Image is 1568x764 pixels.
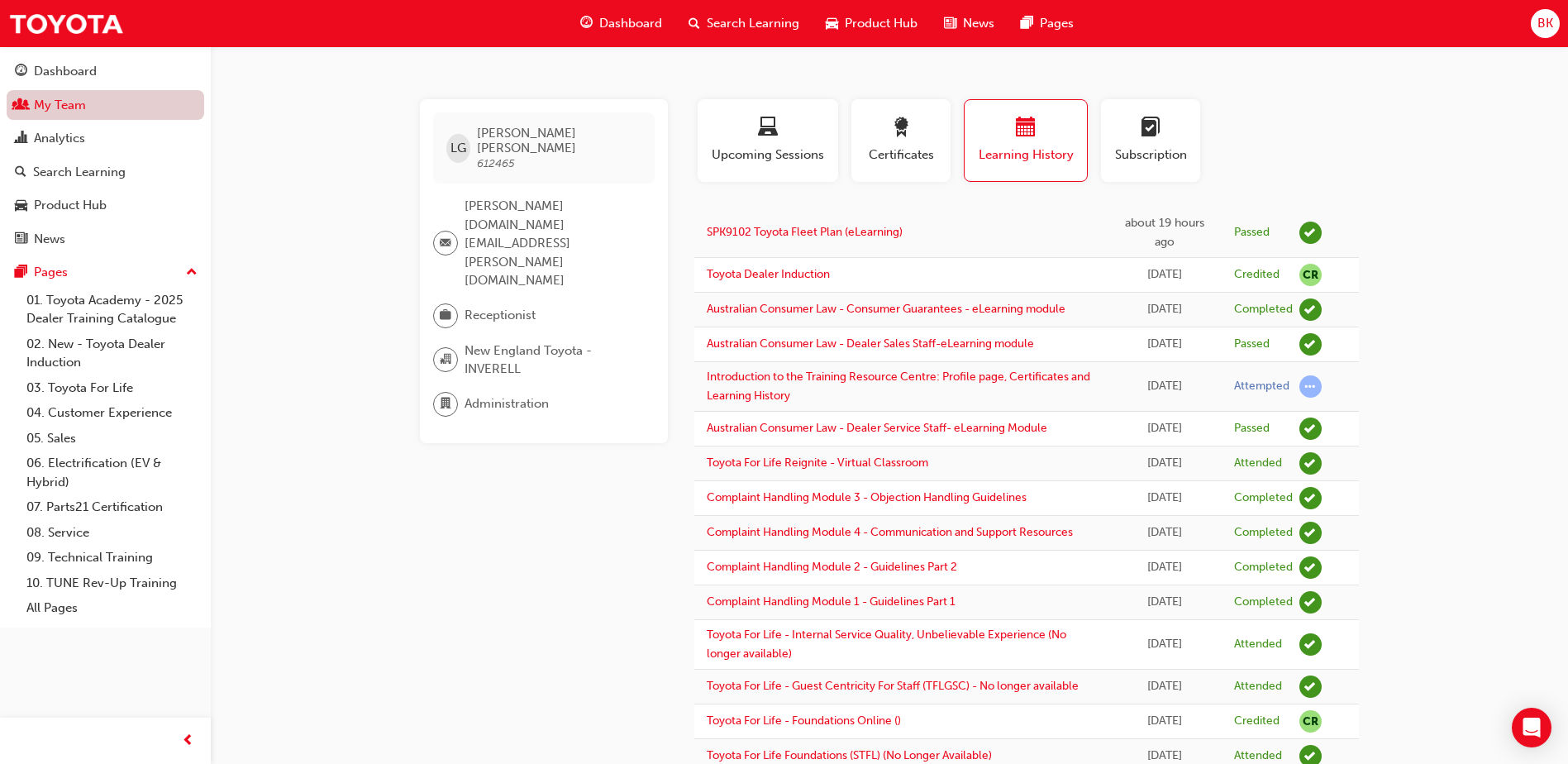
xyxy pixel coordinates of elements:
button: DashboardMy TeamAnalyticsSearch LearningProduct HubNews [7,53,204,257]
span: learningRecordVerb_COMPLETE-icon [1299,591,1322,614]
div: Dashboard [34,62,97,81]
div: Thu Sep 05 2024 11:05:30 GMT+1000 (Australian Eastern Standard Time) [1121,300,1209,319]
span: laptop-icon [758,117,778,140]
div: Passed [1234,337,1270,352]
span: LG [450,139,466,158]
span: briefcase-icon [440,305,451,327]
div: Thu Sep 15 2022 00:00:00 GMT+1000 (Australian Eastern Standard Time) [1121,558,1209,577]
div: Thu May 26 2016 00:00:00 GMT+1000 (Australian Eastern Standard Time) [1121,712,1209,731]
div: Mon Sep 19 2022 00:00:00 GMT+1000 (Australian Eastern Standard Time) [1121,523,1209,542]
a: pages-iconPages [1008,7,1087,41]
a: 01. Toyota Academy - 2025 Dealer Training Catalogue [20,288,204,332]
span: up-icon [186,262,198,284]
a: news-iconNews [931,7,1008,41]
div: Search Learning [33,163,126,182]
span: department-icon [440,394,451,415]
span: learningplan-icon [1141,117,1161,140]
div: News [34,230,65,249]
span: news-icon [944,13,956,34]
span: Administration [465,394,549,413]
span: search-icon [15,165,26,180]
span: Receptionist [465,306,536,325]
a: car-iconProduct Hub [813,7,931,41]
span: [PERSON_NAME][DOMAIN_NAME][EMAIL_ADDRESS][PERSON_NAME][DOMAIN_NAME] [465,197,641,290]
button: Subscription [1101,99,1200,182]
a: 10. TUNE Rev-Up Training [20,571,204,596]
a: Australian Consumer Law - Consumer Guarantees - eLearning module [707,302,1065,316]
span: guage-icon [580,13,593,34]
div: Mon Aug 18 2025 16:20:33 GMT+1000 (Australian Eastern Standard Time) [1121,214,1209,251]
a: 08. Service [20,520,204,546]
a: 09. Technical Training [20,545,204,571]
span: Certificates [864,146,938,165]
div: Credited [1234,714,1280,729]
span: Learning History [977,146,1075,165]
a: Complaint Handling Module 4 - Communication and Support Resources [707,525,1073,539]
div: Analytics [34,129,85,148]
span: Product Hub [845,14,917,33]
span: Pages [1040,14,1074,33]
span: email-icon [440,233,451,255]
a: 02. New - Toyota Dealer Induction [20,332,204,375]
a: Analytics [7,123,204,154]
a: Product Hub [7,190,204,221]
div: Mon Sep 19 2022 00:00:00 GMT+1000 (Australian Eastern Standard Time) [1121,489,1209,508]
a: All Pages [20,595,204,621]
span: learningRecordVerb_PASS-icon [1299,222,1322,244]
a: 04. Customer Experience [20,400,204,426]
div: Open Intercom Messenger [1512,708,1551,747]
span: Dashboard [599,14,662,33]
a: Toyota For Life - Internal Service Quality, Unbelievable Experience (No longer available) [707,628,1066,661]
span: calendar-icon [1016,117,1036,140]
a: guage-iconDashboard [567,7,675,41]
a: Search Learning [7,157,204,188]
img: Trak [8,5,124,42]
a: My Team [7,90,204,121]
span: pages-icon [15,265,27,280]
span: chart-icon [15,131,27,146]
div: Pages [34,263,68,282]
span: 612465 [477,156,515,170]
span: learningRecordVerb_ATTEND-icon [1299,633,1322,656]
span: Search Learning [707,14,799,33]
span: null-icon [1299,264,1322,286]
span: people-icon [15,98,27,113]
div: Completed [1234,525,1293,541]
a: News [7,224,204,255]
div: Thu Jun 06 2024 14:10:39 GMT+1000 (Australian Eastern Standard Time) [1121,419,1209,438]
a: SPK9102 Toyota Fleet Plan (eLearning) [707,225,903,239]
div: Thu Sep 15 2022 00:00:00 GMT+1000 (Australian Eastern Standard Time) [1121,593,1209,612]
a: Dashboard [7,56,204,87]
span: car-icon [826,13,838,34]
span: New England Toyota - INVERELL [465,341,641,379]
a: search-iconSearch Learning [675,7,813,41]
a: Complaint Handling Module 2 - Guidelines Part 2 [707,560,957,574]
div: Product Hub [34,196,107,215]
span: guage-icon [15,64,27,79]
span: learningRecordVerb_ATTEND-icon [1299,676,1322,698]
span: News [963,14,994,33]
span: learningRecordVerb_COMPLETE-icon [1299,556,1322,579]
button: Learning History [964,99,1088,182]
div: Thu Jun 13 2024 09:45:03 GMT+1000 (Australian Eastern Standard Time) [1121,335,1209,354]
span: Subscription [1113,146,1188,165]
span: [PERSON_NAME] [PERSON_NAME] [477,126,641,155]
span: BK [1537,14,1553,33]
div: Attended [1234,456,1282,471]
div: Completed [1234,302,1293,318]
span: learningRecordVerb_COMPLETE-icon [1299,298,1322,321]
div: Passed [1234,225,1270,241]
span: award-icon [891,117,911,140]
span: prev-icon [182,731,194,752]
button: Upcoming Sessions [698,99,838,182]
span: news-icon [15,232,27,247]
div: Tue Mar 25 2025 23:00:00 GMT+1100 (Australian Eastern Daylight Time) [1121,265,1209,284]
div: Wed Aug 02 2017 00:00:00 GMT+1000 (Australian Eastern Standard Time) [1121,677,1209,696]
div: Wed Jul 25 2018 00:00:00 GMT+1000 (Australian Eastern Standard Time) [1121,635,1209,654]
div: Credited [1234,267,1280,283]
a: Toyota Dealer Induction [707,267,830,281]
a: Australian Consumer Law - Dealer Service Staff- eLearning Module [707,421,1047,435]
div: Completed [1234,594,1293,610]
span: learningRecordVerb_PASS-icon [1299,418,1322,440]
